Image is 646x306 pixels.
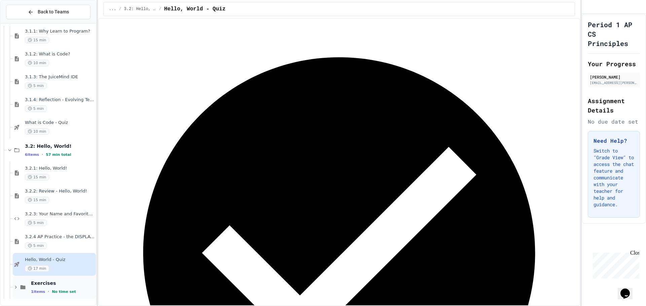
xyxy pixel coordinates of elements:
[588,20,640,48] h1: Period 1 AP CS Principles
[25,143,95,149] span: 3.2: Hello, World!
[618,279,639,299] iframe: chat widget
[25,166,95,171] span: 3.2.1: Hello, World!
[25,211,95,217] span: 3.2.3: Your Name and Favorite Movie
[25,197,49,203] span: 15 min
[48,289,49,294] span: •
[31,290,45,294] span: 1 items
[159,6,161,12] span: /
[31,280,95,286] span: Exercises
[25,188,95,194] span: 3.2.2: Review - Hello, World!
[25,105,47,112] span: 5 min
[25,83,47,89] span: 5 min
[25,51,95,57] span: 3.1.2: What is Code?
[25,265,49,272] span: 17 min
[590,250,639,278] iframe: chat widget
[25,257,95,263] span: Hello, World - Quiz
[124,6,156,12] span: 3.2: Hello, World!
[25,220,47,226] span: 5 min
[3,3,46,43] div: Chat with us now!Close
[25,37,49,43] span: 15 min
[25,152,39,157] span: 6 items
[46,152,71,157] span: 57 min total
[38,8,69,15] span: Back to Teams
[25,74,95,80] span: 3.1.3: The JuiceMind IDE
[109,6,116,12] span: ...
[588,118,640,126] div: No due date set
[52,290,76,294] span: No time set
[590,80,638,85] div: [EMAIL_ADDRESS][PERSON_NAME][PERSON_NAME][DOMAIN_NAME]
[594,147,634,208] p: Switch to "Grade View" to access the chat feature and communicate with your teacher for help and ...
[42,152,43,157] span: •
[25,97,95,103] span: 3.1.4: Reflection - Evolving Technology
[6,5,91,19] button: Back to Teams
[25,120,95,126] span: What is Code - Quiz
[25,128,49,135] span: 10 min
[25,29,95,34] span: 3.1.1: Why Learn to Program?
[25,174,49,180] span: 15 min
[25,60,49,66] span: 10 min
[164,5,225,13] span: Hello, World - Quiz
[119,6,121,12] span: /
[590,74,638,80] div: [PERSON_NAME]
[594,137,634,145] h3: Need Help?
[25,234,95,240] span: 3.2.4 AP Practice - the DISPLAY Procedure
[588,59,640,69] h2: Your Progress
[25,243,47,249] span: 5 min
[588,96,640,115] h2: Assignment Details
